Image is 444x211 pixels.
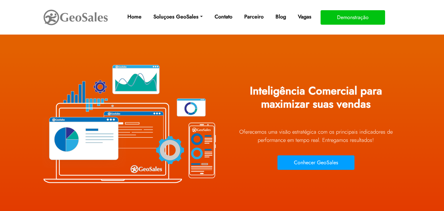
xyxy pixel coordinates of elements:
button: Demonstração [321,10,385,25]
a: Home [125,10,144,23]
button: Conhecer GeoSales [277,155,354,170]
a: Soluçoes GeoSales [151,10,205,23]
a: Contato [212,10,235,23]
h1: Inteligência Comercial para maximizar suas vendas [227,80,405,120]
a: Vagas [295,10,314,23]
img: Plataforma GeoSales [39,49,217,198]
p: Oferecemos uma visão estratégica com os principais indicadores de performance em tempo real. Ent... [227,128,405,144]
a: Blog [273,10,289,23]
a: Parceiro [242,10,266,23]
img: GeoSales [43,8,109,27]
